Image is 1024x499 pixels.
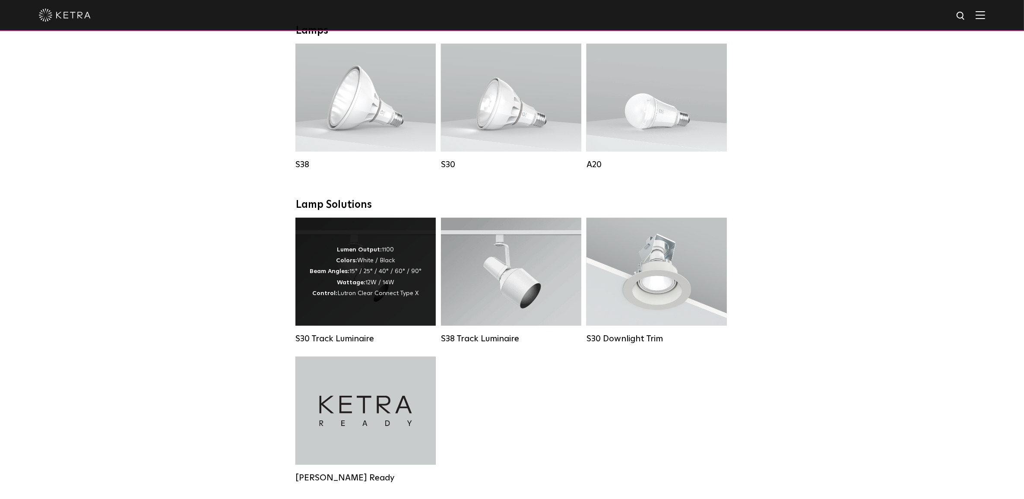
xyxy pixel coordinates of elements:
a: S30 Lumen Output:1100Colors:White / BlackBase Type:E26 Edison Base / GU24Beam Angles:15° / 25° / ... [441,44,581,170]
div: S30 Track Luminaire [295,334,436,344]
span: Lutron Clear Connect Type X [338,290,419,296]
img: ketra-logo-2019-white [39,9,91,22]
a: S30 Track Luminaire Lumen Output:1100Colors:White / BlackBeam Angles:15° / 25° / 40° / 60° / 90°W... [295,218,436,344]
img: Hamburger%20Nav.svg [976,11,985,19]
div: [PERSON_NAME] Ready [295,473,436,483]
strong: Beam Angles: [310,268,349,274]
strong: Lumen Output: [337,247,382,253]
div: 1100 White / Black 15° / 25° / 40° / 60° / 90° 12W / 14W [310,245,422,299]
div: A20 [587,159,727,170]
strong: Control: [313,290,338,296]
strong: Colors: [336,257,357,264]
div: Lamp Solutions [296,199,728,211]
div: S38 [295,159,436,170]
a: [PERSON_NAME] Ready [PERSON_NAME] Ready [295,357,436,483]
strong: Wattage: [337,280,365,286]
a: S30 Downlight Trim S30 Downlight Trim [587,218,727,344]
a: S38 Track Luminaire Lumen Output:1100Colors:White / BlackBeam Angles:10° / 25° / 40° / 60°Wattage... [441,218,581,344]
div: S30 [441,159,581,170]
a: S38 Lumen Output:1100Colors:White / BlackBase Type:E26 Edison Base / GU24Beam Angles:10° / 25° / ... [295,44,436,170]
a: A20 Lumen Output:600 / 800Colors:White / BlackBase Type:E26 Edison Base / GU24Beam Angles:Omni-Di... [587,44,727,170]
div: S38 Track Luminaire [441,334,581,344]
img: search icon [956,11,967,22]
div: S30 Downlight Trim [587,334,727,344]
